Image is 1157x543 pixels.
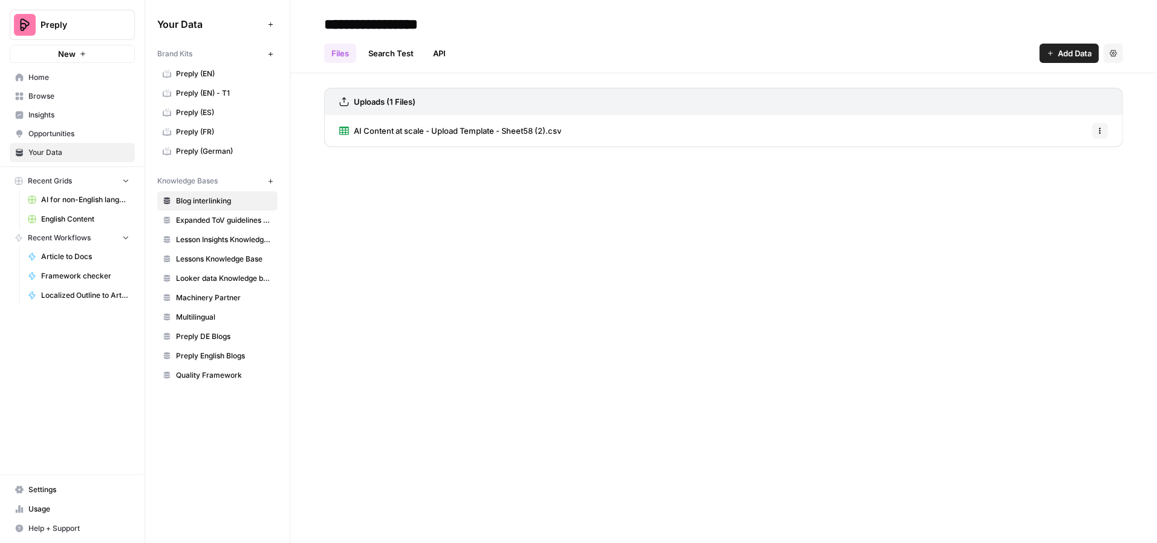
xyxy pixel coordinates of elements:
span: Lesson Insights Knowledge Base [176,234,272,245]
a: Your Data [10,143,135,162]
span: English Content [41,214,129,225]
a: AI for non-English languages [22,190,135,209]
a: Search Test [361,44,421,63]
a: Opportunities [10,124,135,143]
span: Machinery Partner [176,292,272,303]
a: Localized Outline to Article [22,286,135,305]
a: Preply DE Blogs [157,327,278,346]
span: Blog interlinking [176,196,272,206]
span: Your Data [28,147,129,158]
span: Add Data [1058,47,1092,59]
span: Recent Grids [28,176,72,186]
span: Framework checker [41,271,129,281]
span: AI Content at scale - Upload Template - Sheet58 (2).csv [354,125,561,137]
span: Quality Framework [176,370,272,381]
span: Preply (German) [176,146,272,157]
span: New [58,48,76,60]
a: Preply English Blogs [157,346,278,366]
a: Insights [10,105,135,125]
a: Preply (German) [157,142,278,161]
span: AI for non-English languages [41,194,129,205]
span: Lessons Knowledge Base [176,254,272,265]
a: Settings [10,480,135,499]
button: New [10,45,135,63]
span: Insights [28,110,129,120]
span: Your Data [157,17,263,31]
span: Preply (ES) [176,107,272,118]
span: Brand Kits [157,48,192,59]
a: Preply (EN) - T1 [157,84,278,103]
span: Preply (EN) - T1 [176,88,272,99]
span: Preply DE Blogs [176,331,272,342]
a: Multilingual [157,308,278,327]
span: Looker data Knowledge base (EN) [176,273,272,284]
span: Settings [28,484,129,495]
span: Help + Support [28,523,129,534]
span: Home [28,72,129,83]
a: Quality Framework [157,366,278,385]
a: Lessons Knowledge Base [157,249,278,269]
button: Workspace: Preply [10,10,135,40]
a: Home [10,68,135,87]
h3: Uploads (1 Files) [354,96,416,108]
span: Usage [28,504,129,515]
button: Help + Support [10,519,135,538]
span: Expanded ToV guidelines for AI [176,215,272,226]
a: Preply (ES) [157,103,278,122]
a: Browse [10,87,135,106]
a: Files [324,44,356,63]
button: Recent Grids [10,172,135,190]
a: English Content [22,209,135,229]
a: AI Content at scale - Upload Template - Sheet58 (2).csv [339,115,561,146]
button: Recent Workflows [10,229,135,247]
a: Framework checker [22,266,135,286]
button: Add Data [1040,44,1099,63]
a: Expanded ToV guidelines for AI [157,211,278,230]
span: Preply [41,19,114,31]
span: Article to Docs [41,251,129,262]
a: Preply (FR) [157,122,278,142]
a: Blog interlinking [157,191,278,211]
a: Machinery Partner [157,288,278,308]
a: Lesson Insights Knowledge Base [157,230,278,249]
a: Preply (EN) [157,64,278,84]
a: Looker data Knowledge base (EN) [157,269,278,288]
span: Recent Workflows [28,232,91,243]
img: Preply Logo [14,14,36,36]
span: Localized Outline to Article [41,290,129,301]
span: Opportunities [28,128,129,139]
span: Preply (FR) [176,127,272,137]
span: Preply English Blogs [176,350,272,361]
span: Preply (EN) [176,68,272,79]
a: Article to Docs [22,247,135,266]
span: Browse [28,91,129,102]
a: Usage [10,499,135,519]
a: API [426,44,453,63]
span: Knowledge Bases [157,176,218,186]
a: Uploads (1 Files) [339,88,416,115]
span: Multilingual [176,312,272,323]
